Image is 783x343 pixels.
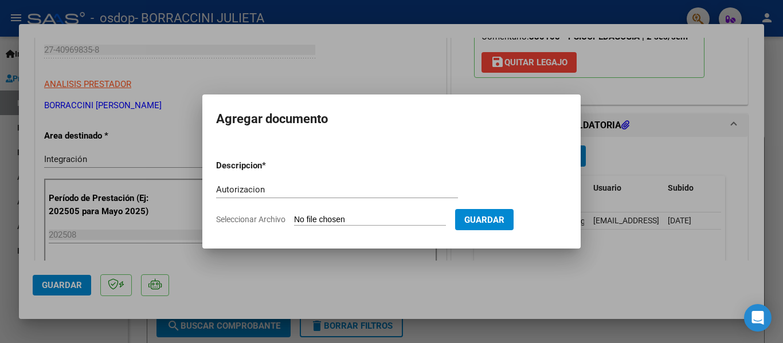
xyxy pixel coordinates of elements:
div: Open Intercom Messenger [744,304,772,332]
p: Descripcion [216,159,322,172]
span: Guardar [464,215,504,225]
button: Guardar [455,209,514,230]
span: Seleccionar Archivo [216,215,285,224]
h2: Agregar documento [216,108,567,130]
